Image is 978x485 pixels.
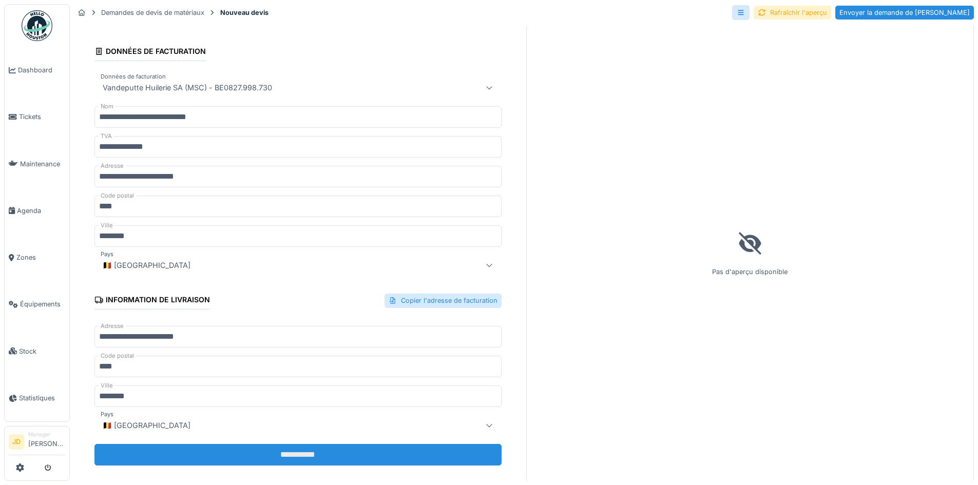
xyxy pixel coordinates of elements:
[99,322,126,331] label: Adresse
[19,393,65,403] span: Statistiques
[22,10,52,41] img: Badge_color-CXgf-gQk.svg
[99,72,168,81] label: Données de facturation
[18,65,65,75] span: Dashboard
[5,281,69,327] a: Équipements
[94,292,210,309] div: Information de livraison
[99,381,115,390] label: Ville
[5,375,69,421] a: Statistiques
[99,250,116,259] label: Pays
[99,221,115,230] label: Ville
[94,44,206,61] div: Données de facturation
[5,47,69,93] a: Dashboard
[99,132,114,141] label: TVA
[9,434,24,450] li: JD
[19,346,65,356] span: Stock
[99,352,136,360] label: Code postal
[99,102,116,111] label: Nom
[526,24,974,482] div: Pas d'aperçu disponible
[99,410,116,419] label: Pays
[754,6,831,20] div: Rafraîchir l'aperçu
[101,8,204,17] div: Demandes de devis de matériaux
[5,328,69,375] a: Stock
[5,93,69,140] a: Tickets
[28,431,65,453] li: [PERSON_NAME]
[20,299,65,309] span: Équipements
[835,6,974,20] div: Envoyer la demande de [PERSON_NAME]
[99,259,195,271] div: 🇧🇪 [GEOGRAPHIC_DATA]
[5,187,69,234] a: Agenda
[99,162,126,170] label: Adresse
[20,159,65,169] span: Maintenance
[17,206,65,216] span: Agenda
[99,82,276,94] div: Vandeputte Huilerie SA (MSC) - BE0827.998.730
[5,234,69,281] a: Zones
[16,253,65,262] span: Zones
[99,191,136,200] label: Code postal
[216,8,273,17] strong: Nouveau devis
[28,431,65,438] div: Manager
[5,141,69,187] a: Maintenance
[99,419,195,432] div: 🇧🇪 [GEOGRAPHIC_DATA]
[385,294,502,307] div: Copier l'adresse de facturation
[9,431,65,455] a: JD Manager[PERSON_NAME]
[19,112,65,122] span: Tickets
